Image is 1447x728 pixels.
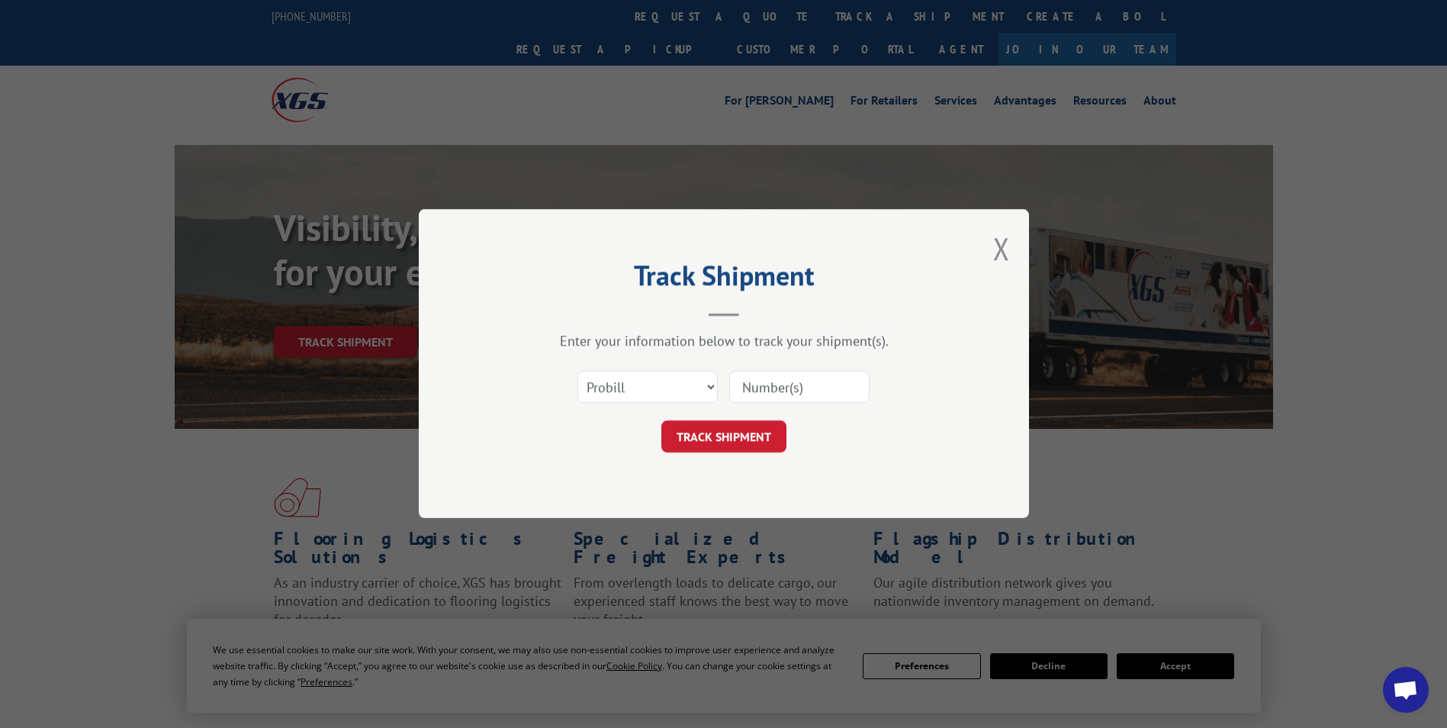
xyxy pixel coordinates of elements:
[1383,667,1429,713] div: Open chat
[993,228,1010,269] button: Close modal
[495,265,953,294] h2: Track Shipment
[729,372,870,404] input: Number(s)
[495,333,953,350] div: Enter your information below to track your shipment(s).
[661,421,786,453] button: TRACK SHIPMENT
